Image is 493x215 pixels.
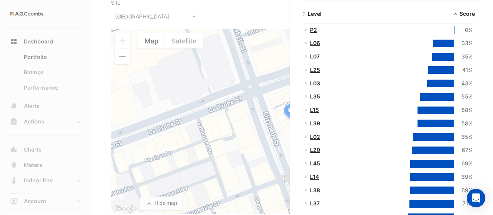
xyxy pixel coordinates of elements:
[310,93,320,100] a: L35
[454,119,473,128] div: 58%
[310,53,320,60] a: L07
[310,120,320,127] a: L39
[310,173,319,180] a: L14
[454,106,473,115] div: 58%
[454,26,473,35] div: 0%
[459,10,475,17] span: Score
[454,146,473,155] div: 67%
[310,187,320,193] a: L38
[454,159,473,168] div: 69%
[467,189,485,207] div: Open Intercom Messenger
[454,92,473,101] div: 55%
[454,66,473,75] div: 41%
[454,52,473,61] div: 35%
[454,39,473,48] div: 33%
[310,80,320,87] a: L03
[454,186,473,195] div: 69%
[310,147,320,153] a: L20
[454,79,473,88] div: 43%
[454,199,473,208] div: 71%
[310,133,320,140] a: L02
[310,200,320,207] a: L37
[310,40,320,46] a: L06
[310,67,320,73] a: L25
[310,160,320,167] a: L45
[454,133,473,142] div: 65%
[310,107,319,113] a: L15
[310,27,317,33] a: P2
[454,173,473,182] div: 69%
[308,10,322,17] span: Level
